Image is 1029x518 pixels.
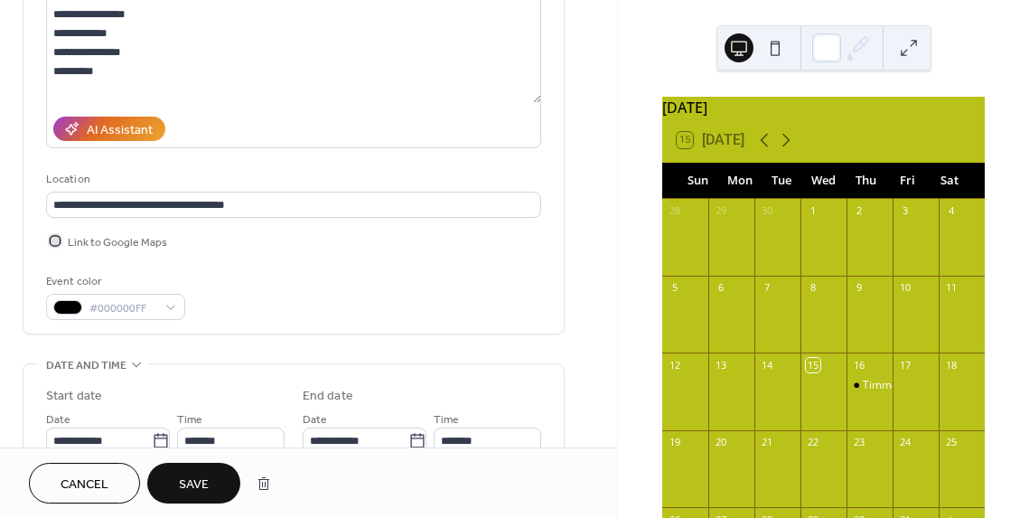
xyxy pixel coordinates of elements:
div: 22 [806,436,819,449]
div: 15 [806,358,819,372]
div: 25 [944,436,958,449]
div: 3 [898,204,912,218]
div: 6 [714,281,727,295]
div: 5 [668,281,681,295]
span: Date [46,410,70,429]
div: 19 [668,436,681,449]
div: Sun [677,163,718,199]
div: [DATE] [662,97,985,118]
div: 18 [944,358,958,372]
div: 10 [898,281,912,295]
div: Location [46,170,538,189]
button: AI Assistant [53,117,165,141]
div: 17 [898,358,912,372]
span: Cancel [61,476,108,494]
div: Fri [886,163,928,199]
button: Save [147,463,240,504]
div: 7 [760,281,773,295]
div: Sat [929,163,970,199]
div: 16 [852,358,865,372]
div: 20 [714,436,727,449]
div: 24 [898,436,912,449]
div: 13 [714,358,727,372]
div: End date [303,387,353,406]
span: #000000FF [89,299,156,318]
div: 2 [852,204,865,218]
div: Wed [803,163,845,199]
div: Thu [845,163,886,199]
div: 12 [668,358,681,372]
div: 29 [714,204,727,218]
div: AI Assistant [87,121,153,140]
span: Save [179,476,209,494]
div: 9 [852,281,865,295]
div: Mon [719,163,761,199]
div: 1 [806,204,819,218]
div: Tue [761,163,802,199]
div: Timmermans free beer tasting at City Swiggers [847,378,893,393]
div: 30 [760,204,773,218]
div: 14 [760,358,773,372]
span: Date [303,410,327,429]
div: 4 [944,204,958,218]
span: Date and time [46,356,126,375]
div: 8 [806,281,819,295]
span: Link to Google Maps [68,233,167,252]
div: 21 [760,436,773,449]
div: Start date [46,387,102,406]
button: Cancel [29,463,140,504]
span: Time [434,410,459,429]
div: 11 [944,281,958,295]
div: Event color [46,272,182,291]
span: Time [177,410,202,429]
div: 28 [668,204,681,218]
div: 23 [852,436,865,449]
